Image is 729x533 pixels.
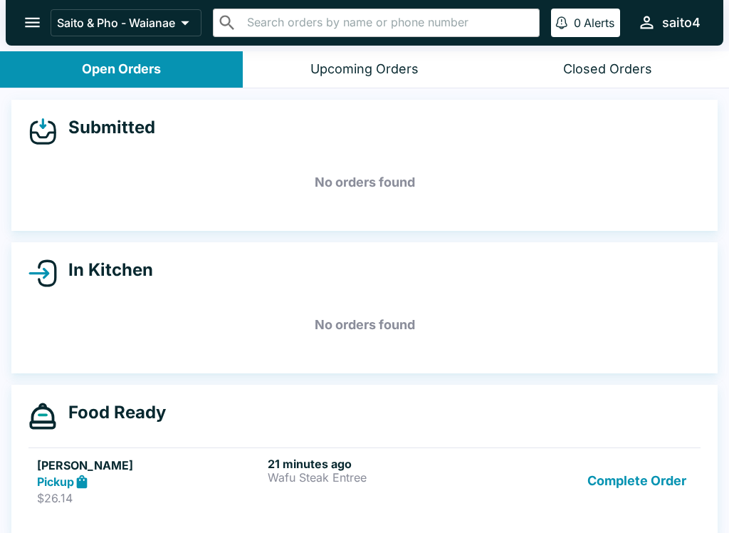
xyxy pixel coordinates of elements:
button: Saito & Pho - Waianae [51,9,201,36]
h5: No orders found [28,157,701,208]
h4: Food Ready [57,402,166,423]
button: Complete Order [582,457,692,506]
p: Saito & Pho - Waianae [57,16,175,30]
p: 0 [574,16,581,30]
h4: Submitted [57,117,155,138]
a: [PERSON_NAME]Pickup$26.1421 minutes agoWafu Steak EntreeComplete Order [28,447,701,514]
button: open drawer [14,4,51,41]
h4: In Kitchen [57,259,153,281]
input: Search orders by name or phone number [243,13,533,33]
h5: [PERSON_NAME] [37,457,262,474]
h5: No orders found [28,299,701,351]
h6: 21 minutes ago [268,457,493,471]
p: Wafu Steak Entree [268,471,493,484]
p: $26.14 [37,491,262,505]
div: saito4 [662,14,701,31]
div: Upcoming Orders [310,61,419,78]
p: Alerts [584,16,614,30]
div: Open Orders [82,61,161,78]
div: Closed Orders [563,61,652,78]
button: saito4 [631,7,706,38]
strong: Pickup [37,475,74,489]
